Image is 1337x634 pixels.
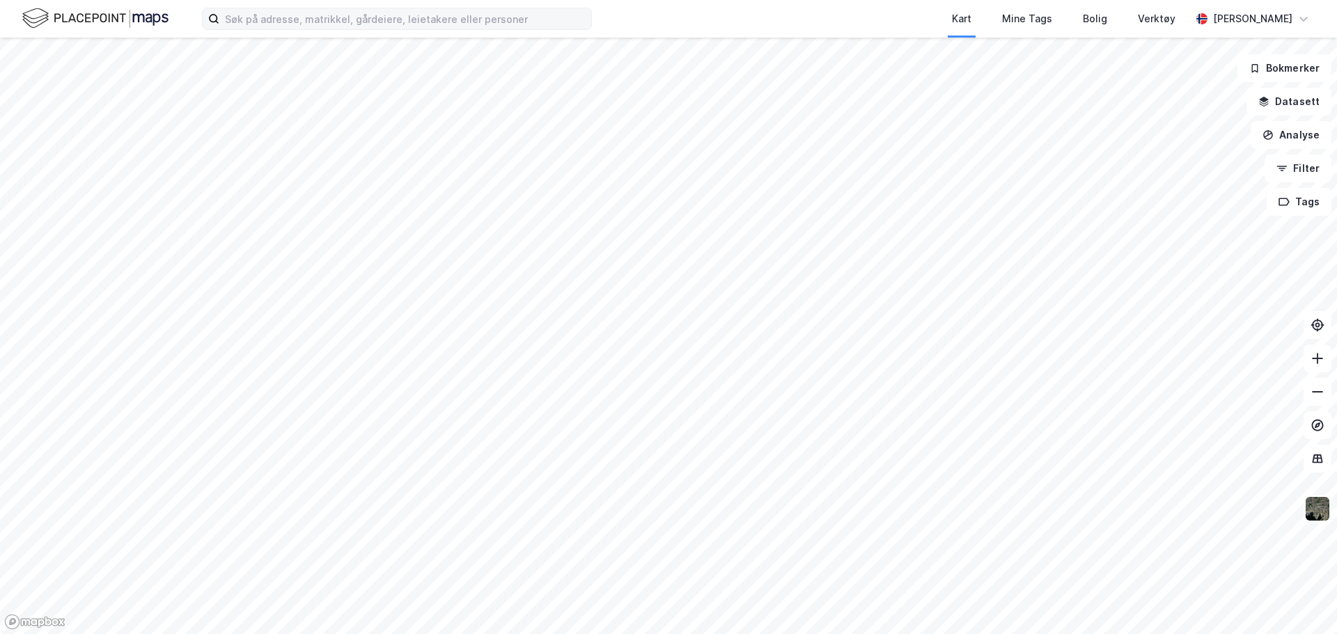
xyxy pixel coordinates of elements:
div: Kontrollprogram for chat [1267,567,1337,634]
img: logo.f888ab2527a4732fd821a326f86c7f29.svg [22,6,169,31]
iframe: Chat Widget [1267,567,1337,634]
div: Bolig [1083,10,1107,27]
input: Søk på adresse, matrikkel, gårdeiere, leietakere eller personer [219,8,591,29]
div: [PERSON_NAME] [1213,10,1292,27]
div: Kart [952,10,971,27]
div: Mine Tags [1002,10,1052,27]
div: Verktøy [1138,10,1175,27]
